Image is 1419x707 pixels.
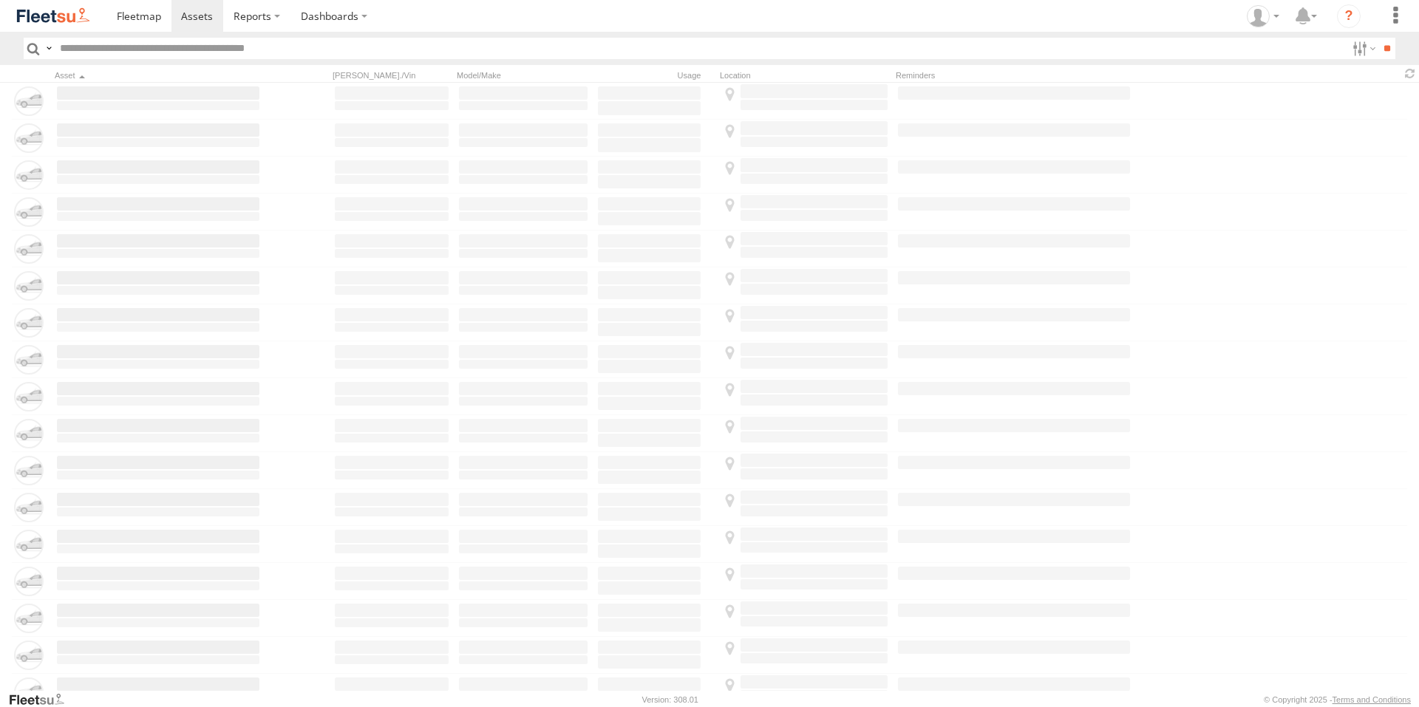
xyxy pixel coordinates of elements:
[457,70,590,81] div: Model/Make
[1264,695,1411,704] div: © Copyright 2025 -
[1347,38,1378,59] label: Search Filter Options
[1333,695,1411,704] a: Terms and Conditions
[15,6,92,26] img: fleetsu-logo-horizontal.svg
[642,695,698,704] div: Version: 308.01
[8,692,76,707] a: Visit our Website
[1337,4,1361,28] i: ?
[333,70,451,81] div: [PERSON_NAME]./Vin
[596,70,714,81] div: Usage
[55,70,262,81] div: Click to Sort
[1242,5,1284,27] div: Wayne Betts
[1401,66,1419,81] span: Refresh
[720,70,890,81] div: Location
[896,70,1132,81] div: Reminders
[43,38,55,59] label: Search Query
